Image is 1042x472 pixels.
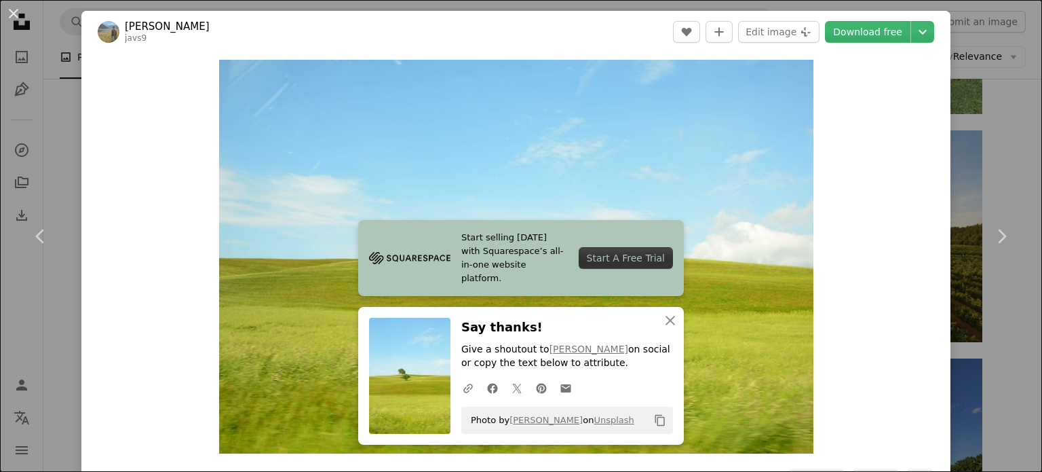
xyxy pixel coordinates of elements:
[649,409,672,432] button: Copy to clipboard
[594,415,634,425] a: Unsplash
[464,410,634,431] span: Photo by on
[529,374,554,401] a: Share on Pinterest
[461,318,673,338] h3: Say thanks!
[480,374,505,401] a: Share on Facebook
[579,247,673,269] div: Start A Free Trial
[673,21,700,43] button: Like
[706,21,733,43] button: Add to Collection
[738,21,819,43] button: Edit image
[125,20,210,33] a: [PERSON_NAME]
[369,248,450,268] img: file-1705255347840-230a6ab5bca9image
[509,415,583,425] a: [PERSON_NAME]
[98,21,119,43] img: Go to javs lopez's profile
[554,374,578,401] a: Share over email
[505,374,529,401] a: Share on Twitter
[461,343,673,370] p: Give a shoutout to on social or copy the text below to attribute.
[219,60,813,454] button: Zoom in on this image
[461,231,568,285] span: Start selling [DATE] with Squarespace’s all-in-one website platform.
[961,171,1042,302] a: Next
[911,21,934,43] button: Choose download size
[125,33,147,43] a: javs9
[219,60,813,454] img: green grass field
[549,344,628,355] a: [PERSON_NAME]
[358,220,684,296] a: Start selling [DATE] with Squarespace’s all-in-one website platform.Start A Free Trial
[825,21,910,43] a: Download free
